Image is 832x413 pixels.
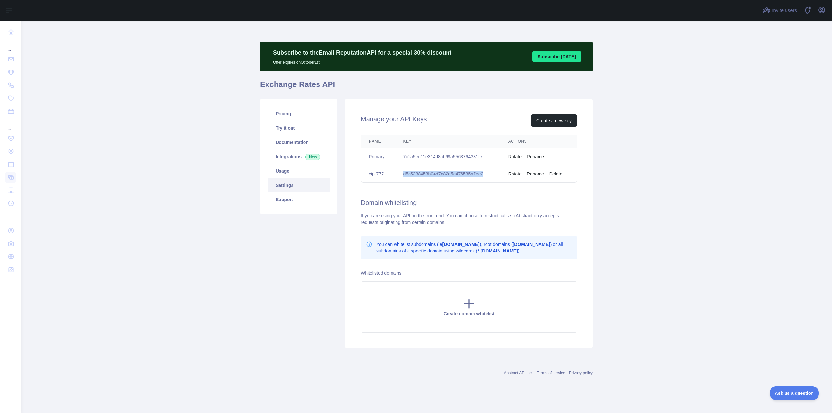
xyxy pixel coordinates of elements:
[273,57,451,65] p: Offer expires on October 1st.
[268,135,330,149] a: Documentation
[268,178,330,192] a: Settings
[361,198,577,207] h2: Domain whitelisting
[268,149,330,164] a: Integrations New
[531,114,577,127] button: Create a new key
[268,164,330,178] a: Usage
[549,171,562,177] button: Delete
[443,311,494,316] span: Create domain whitelist
[361,114,427,127] h2: Manage your API Keys
[477,248,518,253] b: *.[DOMAIN_NAME]
[772,7,797,14] span: Invite users
[268,121,330,135] a: Try it out
[361,165,395,183] td: vip-777
[273,48,451,57] p: Subscribe to the Email Reputation API for a special 30 % discount
[5,211,16,224] div: ...
[361,148,395,165] td: Primary
[761,5,798,16] button: Invite users
[508,153,522,160] button: Rotate
[395,165,500,183] td: d5c5238453b04d7c82e5c476535a7ee2
[770,386,819,400] iframe: Toggle Customer Support
[260,79,593,95] h1: Exchange Rates API
[305,154,320,160] span: New
[376,241,572,254] p: You can whitelist subdomains (ie ), root domains ( ) or all subdomains of a specific domain using...
[268,192,330,207] a: Support
[5,39,16,52] div: ...
[361,213,577,226] div: If you are using your API on the front-end. You can choose to restrict calls so Abstract only acc...
[5,118,16,131] div: ...
[513,242,550,247] b: [DOMAIN_NAME]
[527,153,544,160] button: Rename
[537,371,565,375] a: Terms of service
[268,107,330,121] a: Pricing
[532,51,581,62] button: Subscribe [DATE]
[569,371,593,375] a: Privacy policy
[395,148,500,165] td: 7c1a5ec11e314d8cb69a5563764331fe
[361,135,395,148] th: Name
[500,135,577,148] th: Actions
[508,171,522,177] button: Rotate
[504,371,533,375] a: Abstract API Inc.
[442,242,480,247] b: [DOMAIN_NAME]
[361,270,403,276] label: Whitelisted domains:
[395,135,500,148] th: Key
[527,171,544,177] button: Rename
